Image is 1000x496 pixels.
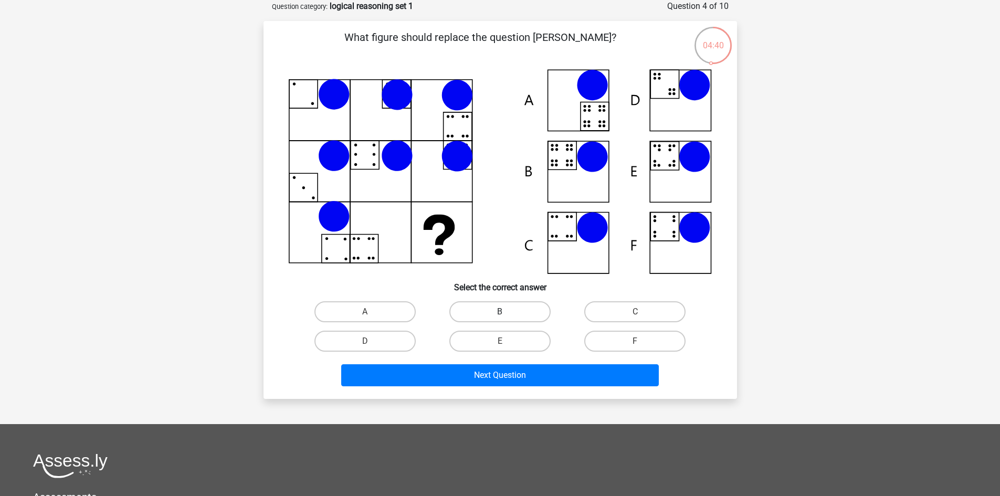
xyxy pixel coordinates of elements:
[330,1,413,11] strong: logical reasoning set 1
[693,26,733,52] div: 04:40
[341,364,659,386] button: Next Question
[584,331,686,352] label: F
[280,274,720,292] h6: Select the correct answer
[584,301,686,322] label: C
[449,331,551,352] label: E
[449,301,551,322] label: B
[272,3,328,10] small: Question category:
[314,301,416,322] label: A
[314,331,416,352] label: D
[280,29,681,61] p: What figure should replace the question [PERSON_NAME]?
[33,453,108,478] img: Assessly logo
